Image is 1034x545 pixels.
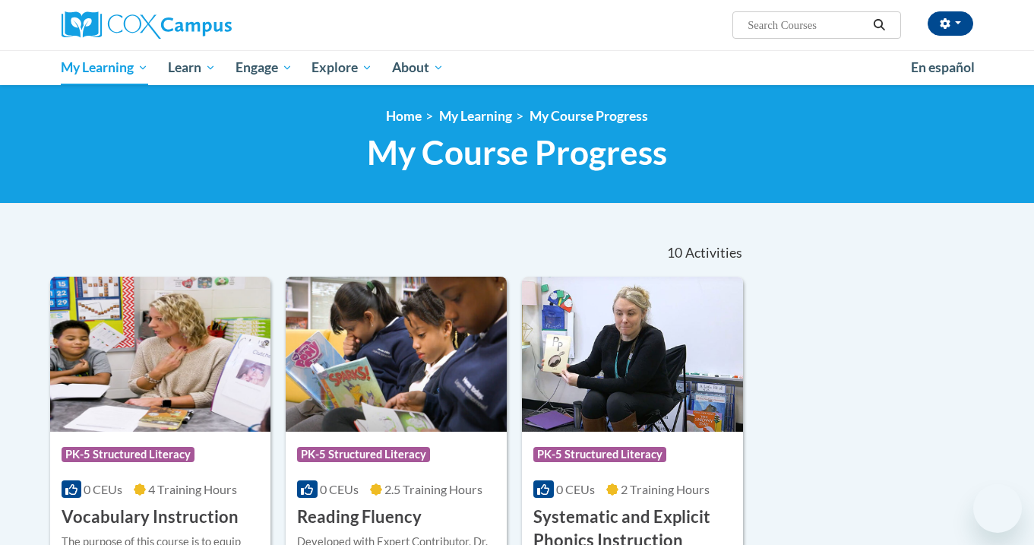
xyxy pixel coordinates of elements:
span: 10 [667,245,682,261]
span: Explore [311,59,372,77]
a: My Learning [439,108,512,124]
span: 0 CEUs [320,482,359,496]
span: 0 CEUs [556,482,595,496]
a: Explore [302,50,382,85]
a: Learn [158,50,226,85]
span: Activities [685,245,742,261]
img: Cox Campus [62,11,232,39]
img: Course Logo [286,277,507,432]
a: My Learning [52,50,159,85]
span: My Learning [61,59,148,77]
a: Cox Campus [62,11,350,39]
span: 0 CEUs [84,482,122,496]
span: About [392,59,444,77]
iframe: Button to launch messaging window [973,484,1022,533]
a: My Course Progress [530,108,648,124]
img: Course Logo [522,277,743,432]
span: Engage [236,59,292,77]
span: PK-5 Structured Literacy [533,447,666,462]
span: En español [911,59,975,75]
button: Account Settings [928,11,973,36]
div: Main menu [39,50,996,85]
h3: Vocabulary Instruction [62,505,239,529]
span: My Course Progress [367,132,667,173]
button: Search [868,16,890,34]
a: About [382,50,454,85]
a: Home [386,108,422,124]
span: 2 Training Hours [621,482,710,496]
span: Learn [168,59,216,77]
a: En español [901,52,985,84]
a: Engage [226,50,302,85]
span: PK-5 Structured Literacy [62,447,194,462]
input: Search Courses [746,16,868,34]
img: Course Logo [50,277,271,432]
span: 4 Training Hours [148,482,237,496]
span: PK-5 Structured Literacy [297,447,430,462]
h3: Reading Fluency [297,505,422,529]
span: 2.5 Training Hours [384,482,482,496]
